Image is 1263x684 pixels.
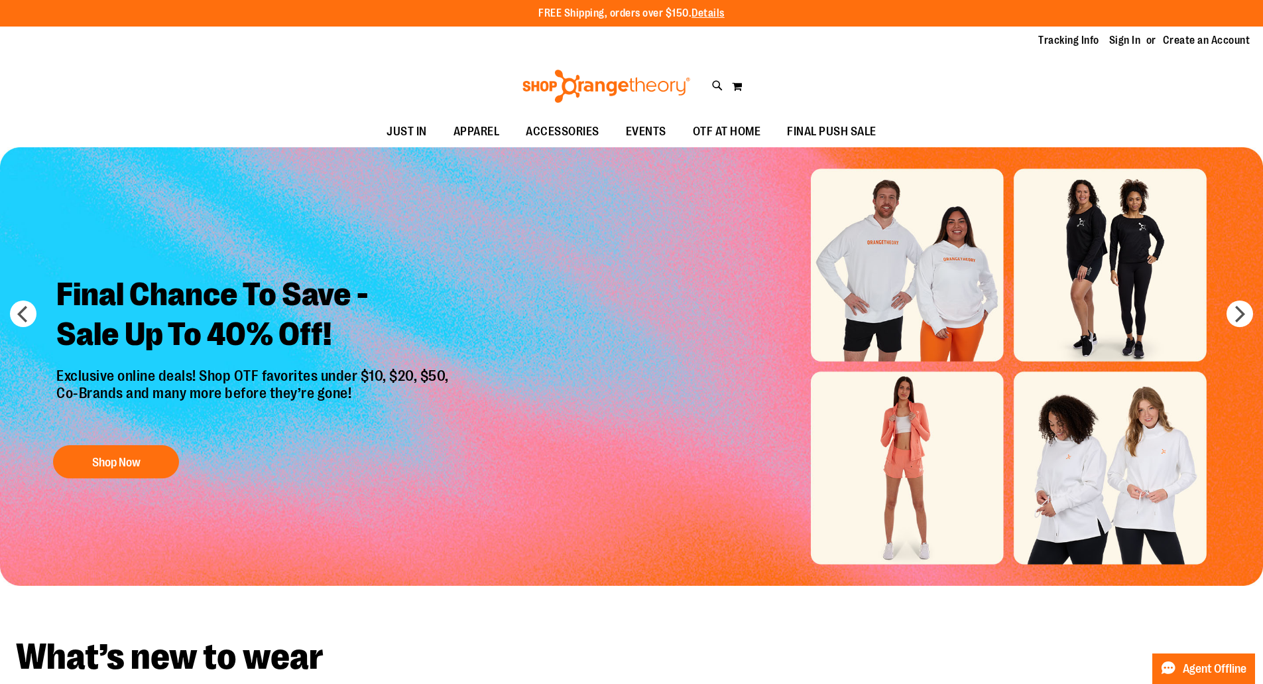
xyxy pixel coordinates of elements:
button: next [1227,301,1253,327]
a: Sign In [1109,33,1141,48]
a: EVENTS [613,117,680,147]
span: FINAL PUSH SALE [787,117,876,147]
a: Final Chance To Save -Sale Up To 40% Off! Exclusive online deals! Shop OTF favorites under $10, $... [46,265,462,486]
span: JUST IN [387,117,427,147]
a: FINAL PUSH SALE [774,117,890,147]
span: EVENTS [626,117,666,147]
p: FREE Shipping, orders over $150. [538,6,725,21]
button: prev [10,301,36,327]
a: ACCESSORIES [512,117,613,147]
a: APPAREL [440,117,513,147]
span: Agent Offline [1183,663,1246,675]
h2: What’s new to wear [16,639,1247,675]
h2: Final Chance To Save - Sale Up To 40% Off! [46,265,462,368]
a: OTF AT HOME [680,117,774,147]
button: Agent Offline [1152,653,1255,684]
img: Shop Orangetheory [520,70,692,103]
button: Shop Now [53,445,179,478]
p: Exclusive online deals! Shop OTF favorites under $10, $20, $50, Co-Brands and many more before th... [46,368,462,433]
span: OTF AT HOME [693,117,761,147]
a: Details [692,7,725,19]
a: JUST IN [373,117,440,147]
a: Tracking Info [1038,33,1099,48]
span: APPAREL [453,117,500,147]
span: ACCESSORIES [526,117,599,147]
a: Create an Account [1163,33,1250,48]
